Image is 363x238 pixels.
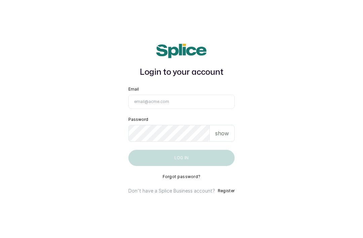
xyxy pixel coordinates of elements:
[128,188,215,194] p: Don't have a Splice Business account?
[163,174,201,179] button: Forgot password?
[128,150,235,166] button: Log in
[128,87,139,92] label: Email
[215,129,229,137] p: show
[128,95,235,109] input: email@acme.com
[128,66,235,78] h1: Login to your account
[218,188,235,194] button: Register
[128,117,148,122] label: Password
